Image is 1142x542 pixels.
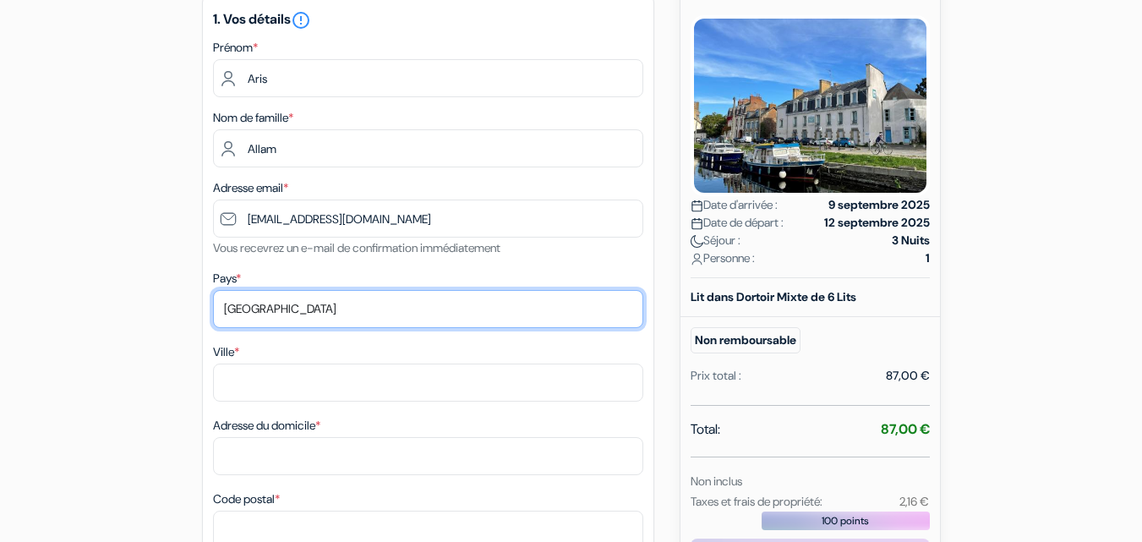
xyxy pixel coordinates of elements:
small: Non inclus [691,474,742,489]
input: Entrer le nom de famille [213,129,643,167]
span: 100 points [822,513,869,528]
small: Vous recevrez un e-mail de confirmation immédiatement [213,240,500,255]
input: Entrer adresse e-mail [213,200,643,238]
label: Nom de famille [213,109,293,127]
label: Adresse du domicile [213,417,320,435]
label: Prénom [213,39,258,57]
label: Adresse email [213,179,288,197]
input: Entrez votre prénom [213,59,643,97]
span: Personne : [691,249,755,267]
small: Non remboursable [691,327,800,353]
b: Lit dans Dortoir Mixte de 6 Lits [691,289,856,304]
small: Taxes et frais de propriété: [691,494,822,509]
i: error_outline [291,10,311,30]
label: Code postal [213,490,280,508]
strong: 9 septembre 2025 [828,196,930,214]
span: Date de départ : [691,214,784,232]
strong: 87,00 € [881,420,930,438]
div: Prix total : [691,367,741,385]
h5: 1. Vos détails [213,10,643,30]
img: calendar.svg [691,200,703,212]
strong: 1 [926,249,930,267]
img: user_icon.svg [691,253,703,266]
span: Total: [691,419,720,440]
img: moon.svg [691,235,703,248]
small: 2,16 € [899,494,929,509]
img: calendar.svg [691,217,703,230]
strong: 12 septembre 2025 [824,214,930,232]
div: 87,00 € [886,367,930,385]
strong: 3 Nuits [892,232,930,249]
a: error_outline [291,10,311,28]
label: Pays [213,270,241,287]
span: Séjour : [691,232,740,249]
span: Date d'arrivée : [691,196,778,214]
label: Ville [213,343,239,361]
